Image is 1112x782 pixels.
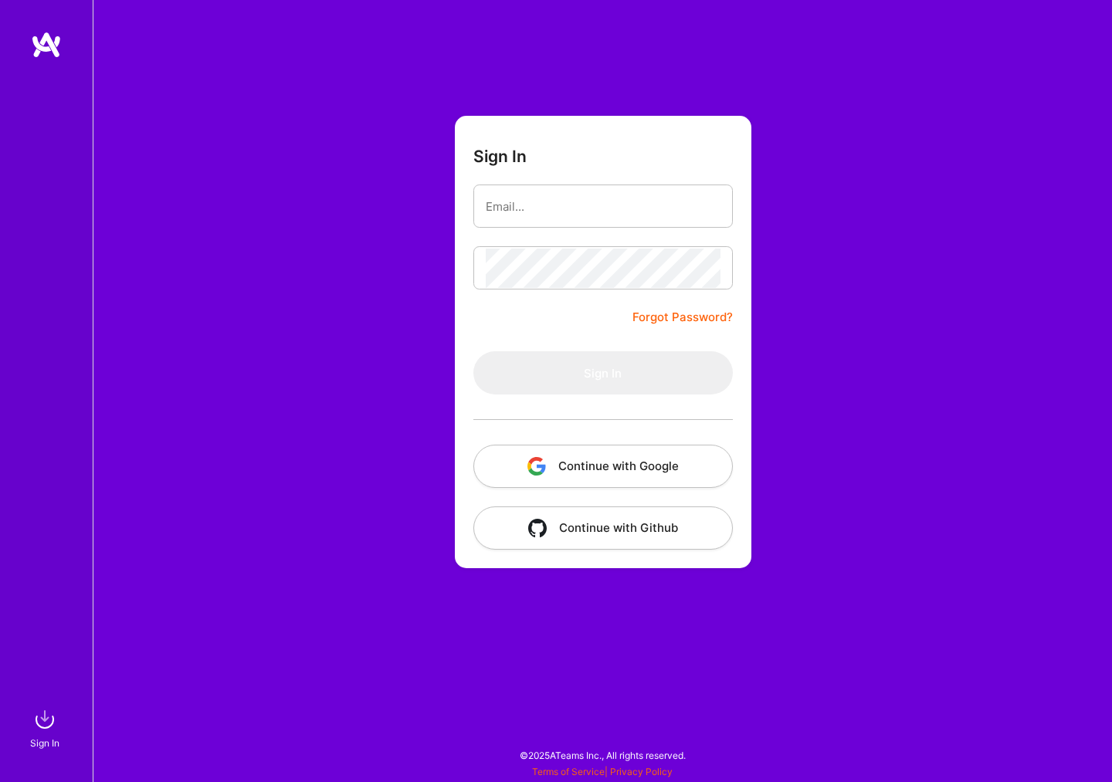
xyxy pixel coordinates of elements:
[30,735,59,751] div: Sign In
[31,31,62,59] img: logo
[32,704,60,751] a: sign inSign In
[527,457,546,476] img: icon
[29,704,60,735] img: sign in
[93,736,1112,774] div: © 2025 ATeams Inc., All rights reserved.
[486,187,720,226] input: Email...
[532,766,605,777] a: Terms of Service
[473,506,733,550] button: Continue with Github
[473,147,527,166] h3: Sign In
[532,766,673,777] span: |
[632,308,733,327] a: Forgot Password?
[528,519,547,537] img: icon
[610,766,673,777] a: Privacy Policy
[473,351,733,394] button: Sign In
[473,445,733,488] button: Continue with Google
